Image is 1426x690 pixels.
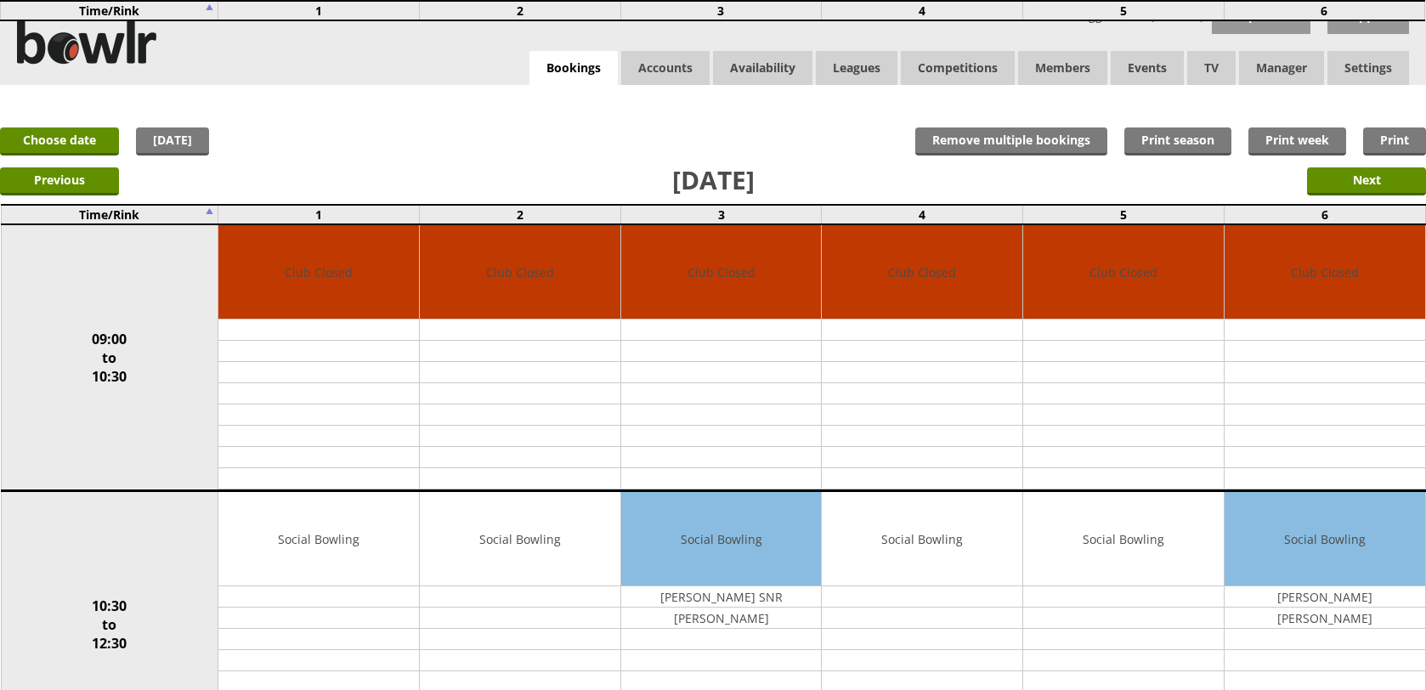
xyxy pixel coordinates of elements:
td: 1 [218,205,420,224]
td: Club Closed [218,225,419,320]
td: Social Bowling [621,492,822,586]
td: Social Bowling [420,492,620,586]
td: Social Bowling [218,492,419,586]
td: 2 [419,1,620,20]
td: Club Closed [1225,225,1425,320]
td: 09:00 to 10:30 [1,224,218,491]
td: 4 [822,205,1023,224]
a: Availability [713,51,812,85]
td: Social Bowling [822,492,1022,586]
td: Social Bowling [1225,492,1425,586]
input: Remove multiple bookings [915,127,1107,156]
td: 3 [620,205,822,224]
span: Settings [1327,51,1409,85]
td: Club Closed [621,225,822,320]
span: Accounts [621,51,710,85]
td: Club Closed [420,225,620,320]
a: Competitions [901,51,1015,85]
a: [DATE] [136,127,209,156]
td: [PERSON_NAME] [621,608,822,629]
a: Events [1111,51,1184,85]
td: 2 [420,205,621,224]
span: TV [1187,51,1236,85]
input: Next [1307,167,1426,195]
td: 6 [1224,1,1425,20]
td: 3 [620,1,822,20]
span: Manager [1239,51,1324,85]
td: Time/Rink [1,1,218,20]
a: Leagues [816,51,897,85]
td: 5 [1023,205,1225,224]
td: Time/Rink [1,205,218,224]
td: Club Closed [1023,225,1224,320]
a: Bookings [529,51,618,86]
td: 6 [1224,205,1425,224]
td: Social Bowling [1023,492,1224,586]
span: Members [1018,51,1107,85]
td: 1 [218,1,420,20]
td: 5 [1022,1,1224,20]
td: 4 [822,1,1023,20]
td: Club Closed [822,225,1022,320]
a: Print season [1124,127,1231,156]
td: [PERSON_NAME] [1225,608,1425,629]
td: [PERSON_NAME] SNR [621,586,822,608]
a: Print [1363,127,1426,156]
a: Print week [1248,127,1346,156]
td: [PERSON_NAME] [1225,586,1425,608]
